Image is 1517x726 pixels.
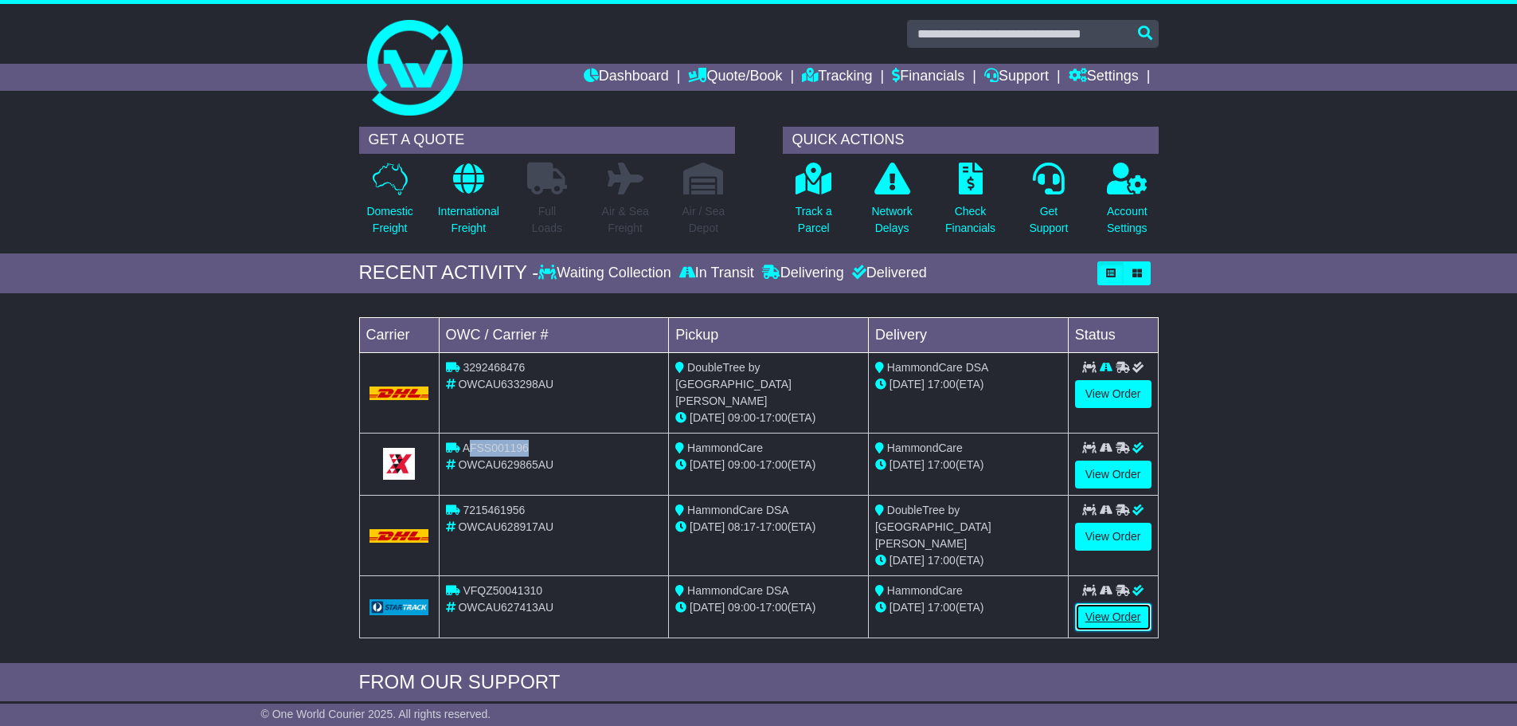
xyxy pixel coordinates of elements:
span: HammondCare [687,441,763,454]
span: 17:00 [928,458,956,471]
a: View Order [1075,523,1151,551]
div: Delivered [848,265,927,282]
a: Settings [1069,64,1139,91]
p: Air & Sea Freight [602,203,649,237]
span: 17:00 [760,458,788,471]
a: View Order [1075,603,1151,631]
span: 08:17 [728,520,756,533]
td: Pickup [669,317,869,352]
span: AFSS001196 [463,441,529,454]
div: (ETA) [875,457,1062,473]
span: 09:00 [728,411,756,424]
img: GetCarrierServiceLogo [369,599,429,615]
span: OWCAU629865AU [458,458,553,471]
a: Financials [892,64,964,91]
div: - (ETA) [675,410,862,426]
span: HammondCare DSA [887,361,989,374]
span: DoubleTree by [GEOGRAPHIC_DATA][PERSON_NAME] [875,504,991,550]
div: GET A QUOTE [359,127,735,154]
span: HammondCare [887,584,963,597]
div: (ETA) [875,599,1062,616]
span: [DATE] [889,458,925,471]
span: [DATE] [690,458,725,471]
span: HammondCare [887,441,963,454]
td: Delivery [868,317,1068,352]
div: - (ETA) [675,457,862,473]
p: Track a Parcel [796,203,832,237]
a: Tracking [802,64,872,91]
div: - (ETA) [675,519,862,536]
span: 3292468476 [463,361,525,374]
span: 09:00 [728,458,756,471]
span: 7215461956 [463,504,525,516]
img: DHL.png [369,387,429,399]
span: OWCAU628917AU [458,520,553,533]
div: Waiting Collection [538,265,674,282]
div: In Transit [675,265,758,282]
div: QUICK ACTIONS [783,127,1159,154]
span: © One World Courier 2025. All rights reserved. [261,708,491,720]
a: Support [984,64,1049,91]
span: 17:00 [928,601,956,614]
a: Track aParcel [795,162,833,245]
span: OWCAU633298AU [458,378,553,390]
td: Status [1068,317,1158,352]
p: Full Loads [527,203,567,237]
p: Air / Sea Depot [682,203,725,237]
p: Check Financials [945,203,995,237]
img: DHL.png [369,529,429,542]
a: NetworkDelays [870,162,913,245]
span: DoubleTree by [GEOGRAPHIC_DATA][PERSON_NAME] [675,361,792,407]
p: Network Delays [871,203,912,237]
span: [DATE] [889,601,925,614]
span: [DATE] [889,554,925,567]
a: AccountSettings [1106,162,1148,245]
a: GetSupport [1028,162,1069,245]
span: 09:00 [728,601,756,614]
span: [DATE] [690,411,725,424]
span: [DATE] [690,601,725,614]
a: CheckFinancials [944,162,996,245]
p: Get Support [1029,203,1068,237]
div: FROM OUR SUPPORT [359,671,1159,694]
span: HammondCare DSA [687,504,789,516]
span: 17:00 [928,378,956,390]
span: 17:00 [928,554,956,567]
span: 17:00 [760,520,788,533]
div: - (ETA) [675,599,862,616]
a: View Order [1075,380,1151,408]
p: Account Settings [1107,203,1148,237]
a: DomesticFreight [366,162,413,245]
span: [DATE] [889,378,925,390]
td: Carrier [359,317,439,352]
span: OWCAU627413AU [458,601,553,614]
span: VFQZ50041310 [463,584,542,597]
p: International Freight [438,203,499,237]
a: InternationalFreight [437,162,500,245]
span: [DATE] [690,520,725,533]
img: GetCarrierServiceLogo [383,448,415,480]
div: (ETA) [875,552,1062,569]
div: Delivering [758,265,848,282]
a: Quote/Book [688,64,782,91]
td: OWC / Carrier # [439,317,669,352]
div: RECENT ACTIVITY - [359,261,539,285]
span: HammondCare DSA [687,584,789,597]
p: Domestic Freight [366,203,412,237]
a: Dashboard [584,64,669,91]
span: 17:00 [760,411,788,424]
div: (ETA) [875,376,1062,393]
span: 17:00 [760,601,788,614]
a: View Order [1075,461,1151,489]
